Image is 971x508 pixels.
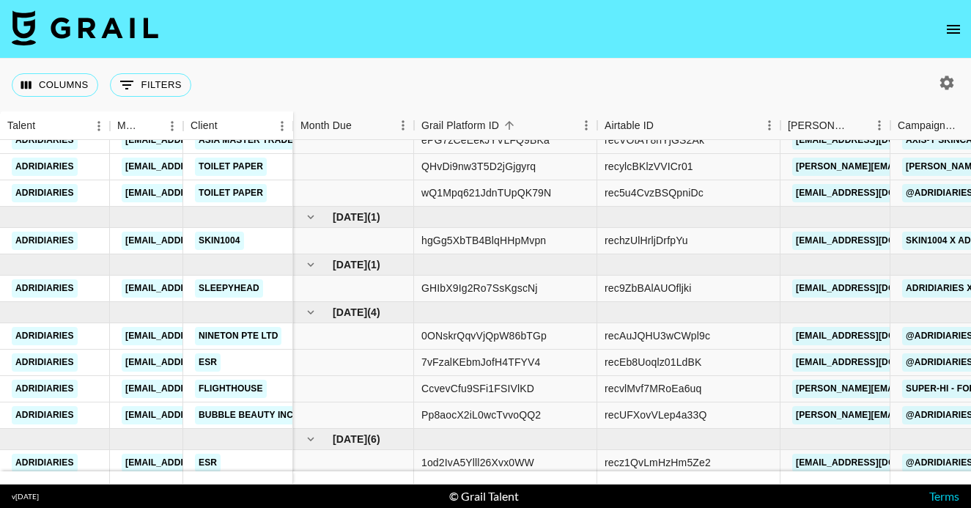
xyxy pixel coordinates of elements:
[605,159,693,174] div: recylcBKlzVVICr01
[110,111,183,140] div: Manager
[122,380,286,398] a: [EMAIL_ADDRESS][DOMAIN_NAME]
[12,406,78,424] a: adridiaries
[421,328,547,343] div: 0ONskrQqvVjQpW86bTGp
[12,73,98,97] button: Select columns
[12,10,158,45] img: Grail Talent
[300,111,352,140] div: Month Due
[195,131,340,150] a: Asia Master Trade Co., Ltd.
[848,115,868,136] button: Sort
[792,184,956,202] a: [EMAIL_ADDRESS][DOMAIN_NAME]
[939,15,968,44] button: open drawer
[605,355,702,369] div: recEb8Uoqlz01LdBK
[421,281,538,295] div: GHIbX9Ig2Ro7SsKgscNj
[421,381,534,396] div: CcvevCfu9SFi1FSIVlKD
[300,302,321,323] button: hide children
[195,353,221,372] a: ESR
[758,114,780,136] button: Menu
[183,111,293,140] div: Client
[122,327,286,345] a: [EMAIL_ADDRESS][DOMAIN_NAME]
[421,233,546,248] div: hgGg5XbTB4BlqHHpMvpn
[122,131,286,150] a: [EMAIL_ADDRESS][DOMAIN_NAME]
[605,328,710,343] div: recAuJQHU3wCWpl9c
[195,158,267,176] a: Toilet Paper
[293,111,414,140] div: Month Due
[421,159,536,174] div: QHvDi9nw3T5D2jGjgyrq
[122,279,286,298] a: [EMAIL_ADDRESS][DOMAIN_NAME]
[605,408,707,422] div: recUFXovVLep4a33Q
[117,111,141,140] div: Manager
[421,133,550,147] div: ePG7zCeEekJYVLFQ9BKa
[122,158,286,176] a: [EMAIL_ADDRESS][DOMAIN_NAME]
[929,489,959,503] a: Terms
[792,454,956,472] a: [EMAIL_ADDRESS][DOMAIN_NAME]
[421,355,541,369] div: 7vFzalKEbmJofH4TFYV4
[333,257,367,272] span: [DATE]
[35,116,56,136] button: Sort
[12,158,78,176] a: adridiaries
[195,279,263,298] a: Sleepyhead
[161,115,183,137] button: Menu
[421,408,541,422] div: Pp8aocX2iL0wcTvvoQQ2
[605,111,654,140] div: Airtable ID
[367,305,380,320] span: ( 4 )
[12,327,78,345] a: adridiaries
[605,455,711,470] div: recz1QvLmHzHm5Ze2
[12,131,78,150] a: adridiaries
[122,406,286,424] a: [EMAIL_ADDRESS][DOMAIN_NAME]
[300,429,321,449] button: hide children
[392,114,414,136] button: Menu
[88,115,110,137] button: Menu
[792,353,956,372] a: [EMAIL_ADDRESS][DOMAIN_NAME]
[421,111,499,140] div: Grail Platform ID
[792,232,956,250] a: [EMAIL_ADDRESS][DOMAIN_NAME]
[271,115,293,137] button: Menu
[12,279,78,298] a: adridiaries
[195,327,281,345] a: Nineton Pte Ltd
[654,115,674,136] button: Sort
[122,232,286,250] a: [EMAIL_ADDRESS][DOMAIN_NAME]
[499,115,520,136] button: Sort
[195,406,297,424] a: Bubble Beauty Inc
[352,115,372,136] button: Sort
[122,184,286,202] a: [EMAIL_ADDRESS][DOMAIN_NAME]
[12,184,78,202] a: adridiaries
[367,210,380,224] span: ( 1 )
[195,232,244,250] a: SKIN1004
[605,281,691,295] div: rec9ZbBAlAUOfljki
[195,454,221,472] a: ESR
[780,111,890,140] div: Booker
[333,305,367,320] span: [DATE]
[449,489,519,504] div: © Grail Talent
[300,207,321,227] button: hide children
[605,233,688,248] div: rechzUlHrljDrfpYu
[122,353,286,372] a: [EMAIL_ADDRESS][DOMAIN_NAME]
[333,210,367,224] span: [DATE]
[605,185,704,200] div: rec5u4CvzBSQpniDc
[605,133,704,147] div: recVOtAY8hYjGS2Ak
[605,381,702,396] div: recvlMvf7MRoEa6uq
[414,111,597,140] div: Grail Platform ID
[191,111,218,140] div: Client
[141,116,161,136] button: Sort
[122,454,286,472] a: [EMAIL_ADDRESS][DOMAIN_NAME]
[597,111,780,140] div: Airtable ID
[300,254,321,275] button: hide children
[110,73,191,97] button: Show filters
[792,279,956,298] a: [EMAIL_ADDRESS][DOMAIN_NAME]
[575,114,597,136] button: Menu
[195,380,267,398] a: Flighthouse
[898,111,958,140] div: Campaign (Type)
[421,455,534,470] div: 1od2IvA5Ylll26Xvx0WW
[195,184,267,202] a: Toilet Paper
[367,432,380,446] span: ( 6 )
[333,432,367,446] span: [DATE]
[792,327,956,345] a: [EMAIL_ADDRESS][DOMAIN_NAME]
[12,380,78,398] a: adridiaries
[421,185,551,200] div: wQ1Mpq621JdnTUpQK79N
[792,131,956,150] a: [EMAIL_ADDRESS][DOMAIN_NAME]
[12,232,78,250] a: adridiaries
[12,454,78,472] a: adridiaries
[12,353,78,372] a: adridiaries
[218,116,238,136] button: Sort
[12,492,39,501] div: v [DATE]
